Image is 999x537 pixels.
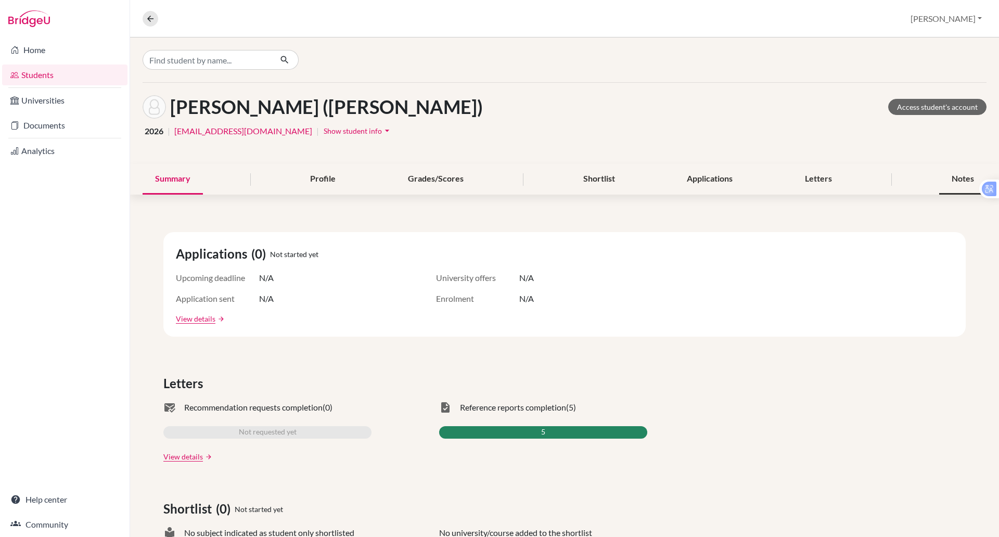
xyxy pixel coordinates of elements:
[143,95,166,119] img: Jie (Helen) Dong's avatar
[143,50,272,70] input: Find student by name...
[382,125,392,136] i: arrow_drop_down
[235,504,283,515] span: Not started yet
[184,401,323,414] span: Recommendation requests completion
[460,401,566,414] span: Reference reports completion
[566,401,576,414] span: (5)
[439,401,452,414] span: task
[216,500,235,518] span: (0)
[298,164,348,195] div: Profile
[323,123,393,139] button: Show student infoarrow_drop_down
[163,500,216,518] span: Shortlist
[163,401,176,414] span: mark_email_read
[2,90,127,111] a: Universities
[270,249,318,260] span: Not started yet
[541,426,545,439] span: 5
[519,272,534,284] span: N/A
[2,140,127,161] a: Analytics
[792,164,844,195] div: Letters
[251,245,270,263] span: (0)
[259,272,274,284] span: N/A
[2,65,127,85] a: Students
[323,401,332,414] span: (0)
[163,374,207,393] span: Letters
[2,40,127,60] a: Home
[519,292,534,305] span: N/A
[145,125,163,137] span: 2026
[571,164,627,195] div: Shortlist
[939,164,987,195] div: Notes
[395,164,476,195] div: Grades/Scores
[176,313,215,324] a: View details
[170,96,483,118] h1: [PERSON_NAME] ([PERSON_NAME])
[215,315,225,323] a: arrow_forward
[888,99,987,115] a: Access student's account
[259,292,274,305] span: N/A
[163,451,203,462] a: View details
[203,453,212,461] a: arrow_forward
[176,292,259,305] span: Application sent
[436,292,519,305] span: Enrolment
[324,126,382,135] span: Show student info
[239,426,297,439] span: Not requested yet
[8,10,50,27] img: Bridge-U
[2,489,127,510] a: Help center
[176,245,251,263] span: Applications
[2,115,127,136] a: Documents
[143,164,203,195] div: Summary
[436,272,519,284] span: University offers
[168,125,170,137] span: |
[176,272,259,284] span: Upcoming deadline
[674,164,745,195] div: Applications
[174,125,312,137] a: [EMAIL_ADDRESS][DOMAIN_NAME]
[316,125,319,137] span: |
[2,514,127,535] a: Community
[906,9,987,29] button: [PERSON_NAME]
